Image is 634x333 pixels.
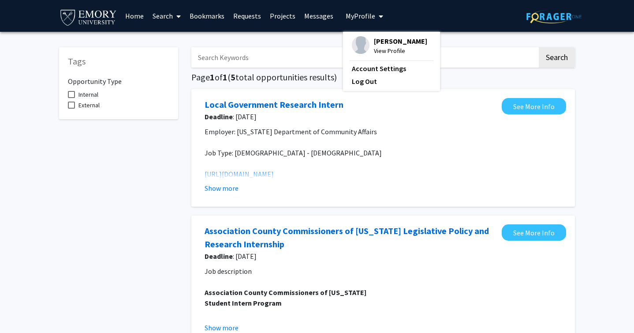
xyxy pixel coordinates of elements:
[374,46,427,56] span: View Profile
[59,7,118,27] img: Emory University Logo
[205,112,233,121] b: Deadline
[205,170,274,178] a: [URL][DOMAIN_NAME]
[526,10,582,23] img: ForagerOne Logo
[205,183,239,193] button: Show more
[205,224,497,251] a: Opens in a new tab
[223,72,227,83] span: 1
[148,0,185,31] a: Search
[346,11,375,20] span: My Profile
[205,266,562,276] p: Job description
[502,224,566,241] a: Opens in a new tab
[78,89,98,100] span: Internal
[205,288,366,297] strong: Association County Commissioners of [US_STATE]
[185,0,229,31] a: Bookmarks
[68,70,169,86] h6: Opportunity Type
[352,36,369,54] img: Profile Picture
[205,111,497,122] span: : [DATE]
[205,299,282,307] strong: Student Intern Program
[191,47,537,68] input: Search Keywords
[210,72,215,83] span: 1
[205,98,343,111] a: Opens in a new tab
[191,72,575,83] h5: Page of ( total opportunities results)
[205,126,562,137] p: Employer: [US_STATE] Department of Community Affairs
[300,0,338,31] a: Messages
[205,251,497,261] span: : [DATE]
[231,72,235,83] span: 5
[374,36,427,46] span: [PERSON_NAME]
[68,56,169,67] h5: Tags
[502,98,566,114] a: Opens in a new tab
[205,322,239,333] button: Show more
[539,47,575,68] button: Search
[352,63,431,74] a: Account Settings
[78,100,100,110] span: External
[205,252,233,261] b: Deadline
[265,0,300,31] a: Projects
[121,0,148,31] a: Home
[7,293,37,326] iframe: Chat
[229,0,265,31] a: Requests
[352,36,427,56] div: Profile Picture[PERSON_NAME]View Profile
[352,76,431,87] a: Log Out
[205,148,562,158] p: Job Type: [DEMOGRAPHIC_DATA] - [DEMOGRAPHIC_DATA]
